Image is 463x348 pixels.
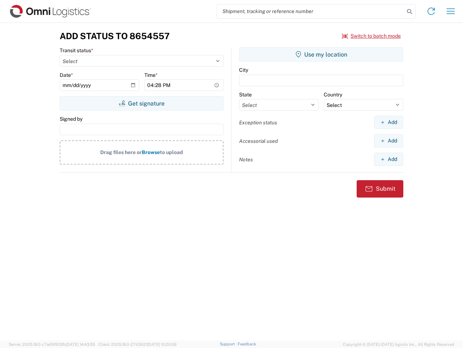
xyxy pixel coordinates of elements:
[239,138,278,144] label: Accessorial used
[160,149,183,155] span: to upload
[98,342,177,347] span: Client: 2025.18.0-27d3021
[217,4,404,18] input: Shipment, tracking or reference number
[144,72,158,78] label: Time
[357,180,403,198] button: Submit
[60,116,82,122] label: Signed by
[9,342,95,347] span: Server: 2025.18.0-c7ad5f513fb
[60,31,170,41] h3: Add Status to 8654557
[324,91,342,98] label: Country
[343,341,454,348] span: Copyright © [DATE]-[DATE] Agistix Inc., All Rights Reserved
[220,342,238,346] a: Support
[147,342,177,347] span: [DATE] 10:20:09
[374,134,403,148] button: Add
[142,149,160,155] span: Browse
[66,342,95,347] span: [DATE] 14:43:55
[100,149,142,155] span: Drag files here or
[60,72,73,78] label: Date
[342,30,401,42] button: Switch to batch mode
[374,116,403,129] button: Add
[60,96,224,111] button: Get signature
[239,47,403,62] button: Use my location
[239,91,252,98] label: State
[60,47,93,54] label: Transit status
[239,119,277,126] label: Exception status
[238,342,256,346] a: Feedback
[239,156,253,163] label: Notes
[374,153,403,166] button: Add
[239,67,248,73] label: City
